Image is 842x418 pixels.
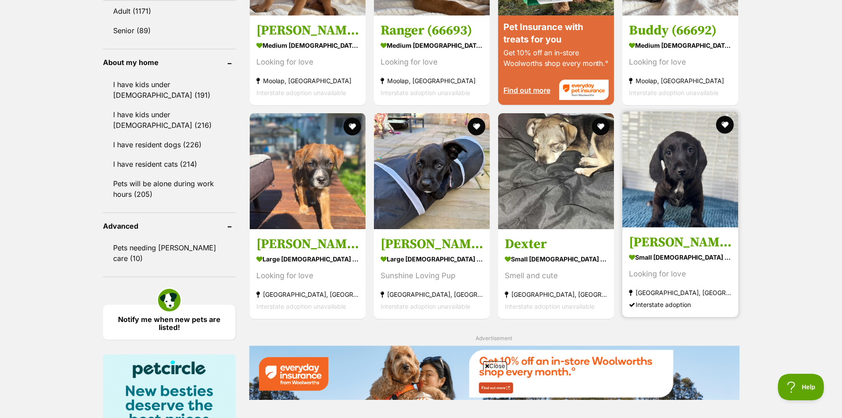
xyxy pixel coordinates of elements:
[505,303,594,310] span: Interstate adoption unavailable
[629,251,732,264] strong: small [DEMOGRAPHIC_DATA] Dog
[629,22,732,38] h3: Buddy (66692)
[249,345,739,400] img: Everyday Insurance promotional banner
[468,118,485,135] button: favourite
[343,118,361,135] button: favourite
[381,288,483,300] strong: [GEOGRAPHIC_DATA], [GEOGRAPHIC_DATA]
[381,56,483,68] div: Looking for love
[249,345,739,402] a: Everyday Insurance promotional banner
[103,305,236,340] a: Notify me when new pets are listed!
[103,2,236,20] a: Adult (1171)
[381,253,483,265] strong: large [DEMOGRAPHIC_DATA] Dog
[103,21,236,40] a: Senior (89)
[103,75,236,104] a: I have kids under [DEMOGRAPHIC_DATA] (191)
[374,113,490,229] img: Darcy - Staffordshire Bull Terrier Dog
[256,22,359,38] h3: [PERSON_NAME] (66695)
[622,111,738,227] img: Dudley - Poodle (Toy) x Dachshund Dog
[103,222,236,230] header: Advanced
[629,234,732,251] h3: [PERSON_NAME]
[256,303,346,310] span: Interstate adoption unavailable
[505,288,607,300] strong: [GEOGRAPHIC_DATA], [GEOGRAPHIC_DATA]
[256,56,359,68] div: Looking for love
[250,229,366,319] a: [PERSON_NAME] large [DEMOGRAPHIC_DATA] Dog Looking for love [GEOGRAPHIC_DATA], [GEOGRAPHIC_DATA] ...
[256,74,359,86] strong: Moolap, [GEOGRAPHIC_DATA]
[103,58,236,66] header: About my home
[381,88,470,96] span: Interstate adoption unavailable
[103,174,236,203] a: Pets will be alone during work hours (205)
[381,38,483,51] strong: medium [DEMOGRAPHIC_DATA] Dog
[498,229,614,319] a: Dexter small [DEMOGRAPHIC_DATA] Dog Smell and cute [GEOGRAPHIC_DATA], [GEOGRAPHIC_DATA] Interstat...
[207,374,636,414] iframe: Advertisement
[381,270,483,282] div: Sunshine Loving Pup
[103,155,236,173] a: I have resident cats (214)
[381,236,483,253] h3: [PERSON_NAME]
[381,74,483,86] strong: Moolap, [GEOGRAPHIC_DATA]
[374,15,490,105] a: Ranger (66693) medium [DEMOGRAPHIC_DATA] Dog Looking for love Moolap, [GEOGRAPHIC_DATA] Interstat...
[629,56,732,68] div: Looking for love
[592,118,610,135] button: favourite
[381,22,483,38] h3: Ranger (66693)
[622,15,738,105] a: Buddy (66692) medium [DEMOGRAPHIC_DATA] Dog Looking for love Moolap, [GEOGRAPHIC_DATA] Interstate...
[629,74,732,86] strong: Moolap, [GEOGRAPHIC_DATA]
[381,303,470,310] span: Interstate adoption unavailable
[103,238,236,268] a: Pets needing [PERSON_NAME] care (10)
[498,113,614,229] img: Dexter - Fox Terrier (Miniature) Dog
[483,361,507,370] span: Close
[629,287,732,299] strong: [GEOGRAPHIC_DATA], [GEOGRAPHIC_DATA]
[622,227,738,317] a: [PERSON_NAME] small [DEMOGRAPHIC_DATA] Dog Looking for love [GEOGRAPHIC_DATA], [GEOGRAPHIC_DATA] ...
[250,15,366,105] a: [PERSON_NAME] (66695) medium [DEMOGRAPHIC_DATA] Dog Looking for love Moolap, [GEOGRAPHIC_DATA] In...
[103,135,236,154] a: I have resident dogs (226)
[629,88,719,96] span: Interstate adoption unavailable
[505,236,607,253] h3: Dexter
[476,335,512,341] span: Advertisement
[505,253,607,265] strong: small [DEMOGRAPHIC_DATA] Dog
[256,88,346,96] span: Interstate adoption unavailable
[716,116,734,134] button: favourite
[256,253,359,265] strong: large [DEMOGRAPHIC_DATA] Dog
[250,113,366,229] img: Dennis Reynolds - Staffordshire Bull Terrier Dog
[256,288,359,300] strong: [GEOGRAPHIC_DATA], [GEOGRAPHIC_DATA]
[629,38,732,51] strong: medium [DEMOGRAPHIC_DATA] Dog
[629,268,732,280] div: Looking for love
[103,105,236,134] a: I have kids under [DEMOGRAPHIC_DATA] (216)
[256,236,359,253] h3: [PERSON_NAME]
[256,38,359,51] strong: medium [DEMOGRAPHIC_DATA] Dog
[778,374,824,400] iframe: Help Scout Beacon - Open
[256,270,359,282] div: Looking for love
[374,229,490,319] a: [PERSON_NAME] large [DEMOGRAPHIC_DATA] Dog Sunshine Loving Pup [GEOGRAPHIC_DATA], [GEOGRAPHIC_DAT...
[629,299,732,311] div: Interstate adoption
[505,270,607,282] div: Smell and cute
